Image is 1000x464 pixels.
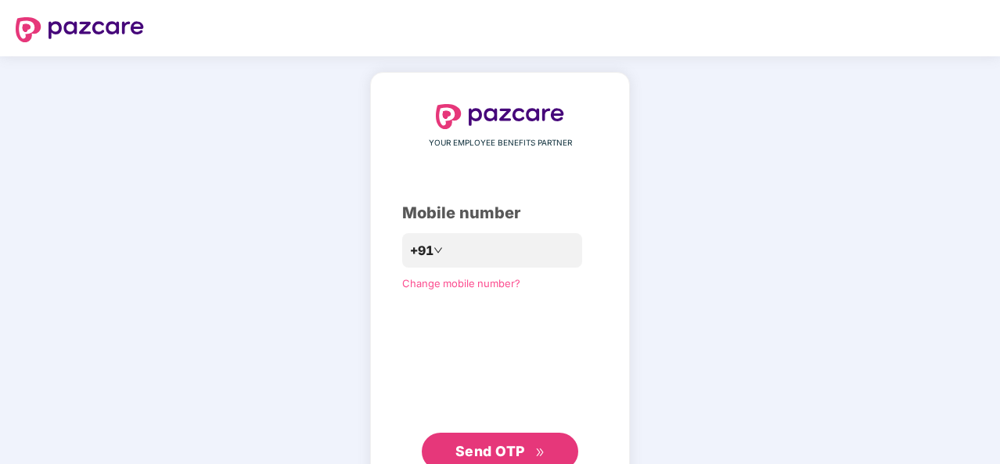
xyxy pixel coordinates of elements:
div: Mobile number [402,201,598,225]
span: YOUR EMPLOYEE BENEFITS PARTNER [429,137,572,149]
span: double-right [535,448,545,458]
img: logo [16,17,144,42]
span: +91 [410,241,433,261]
span: down [433,246,443,255]
a: Change mobile number? [402,277,520,290]
span: Send OTP [455,443,525,459]
img: logo [436,104,564,129]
